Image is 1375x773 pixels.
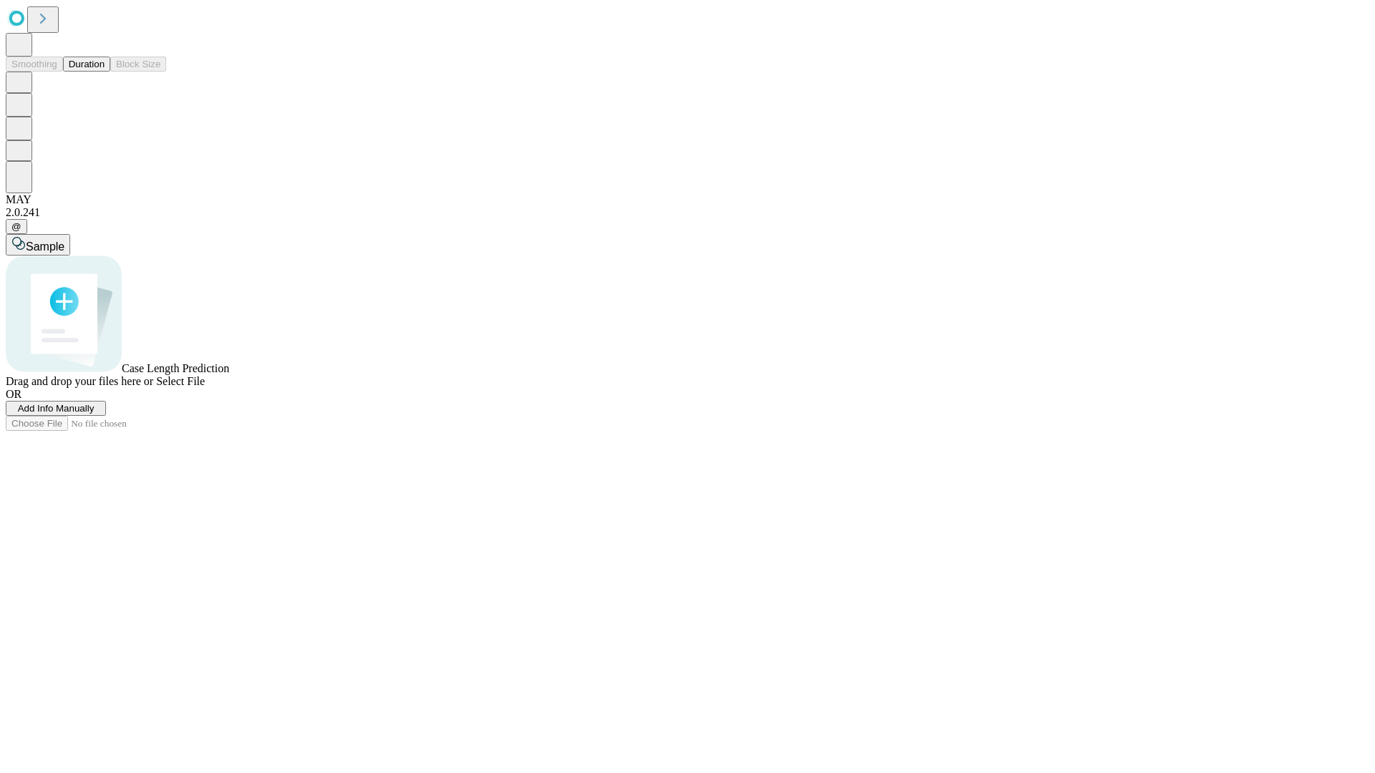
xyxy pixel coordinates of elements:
[26,240,64,253] span: Sample
[110,57,166,72] button: Block Size
[6,57,63,72] button: Smoothing
[156,375,205,387] span: Select File
[6,375,153,387] span: Drag and drop your files here or
[6,219,27,234] button: @
[63,57,110,72] button: Duration
[122,362,229,374] span: Case Length Prediction
[6,401,106,416] button: Add Info Manually
[6,234,70,256] button: Sample
[18,403,95,414] span: Add Info Manually
[6,193,1369,206] div: MAY
[6,206,1369,219] div: 2.0.241
[11,221,21,232] span: @
[6,388,21,400] span: OR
